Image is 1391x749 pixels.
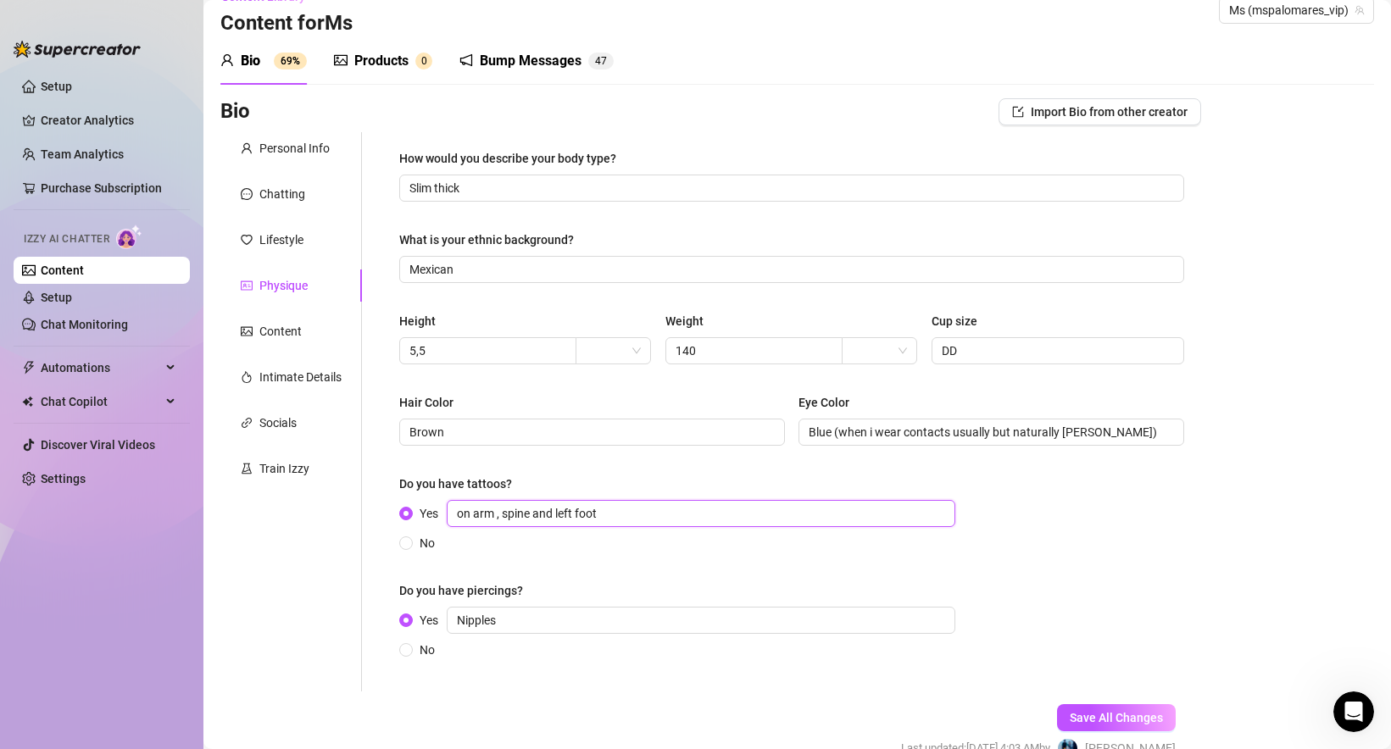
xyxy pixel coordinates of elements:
span: user [220,53,234,67]
label: What is your ethnic background? [399,230,586,249]
label: Eye Color [798,393,861,412]
span: import [1012,106,1024,118]
label: Cup size [932,312,989,330]
span: 7 [601,55,607,67]
div: Hair Color [399,393,453,412]
input: Yes [447,607,955,634]
div: Bump Messages [480,51,581,71]
a: Settings [41,472,86,485]
h3: Content for Ms [220,10,353,37]
span: Yes [413,500,962,527]
span: Automations [41,354,161,381]
label: Do you have tattoos? [399,474,524,493]
input: Height [409,341,563,360]
div: Content [259,322,302,341]
div: Do you have tattoos? [399,474,512,493]
span: Save All Changes [1070,711,1163,724]
label: Do you have piercings? [399,581,535,600]
span: experiment [241,463,253,474]
sup: 47 [588,53,614,69]
span: fire [241,371,253,383]
a: Setup [41,291,72,304]
div: Weight [665,312,704,330]
span: 😐 [279,574,303,608]
input: Hair Color [409,423,771,441]
div: Height [399,312,436,330]
span: picture [241,325,253,337]
input: Eye Color [809,423,1171,441]
div: Bio [241,51,260,71]
label: Hair Color [399,393,465,412]
a: Purchase Subscription [41,175,176,202]
span: message [241,188,253,200]
a: Open in help center [224,629,359,642]
img: Chat Copilot [22,396,33,408]
div: How would you describe your body type? [399,149,616,168]
div: Chatting [259,185,305,203]
label: Height [399,312,448,330]
h3: Bio [220,98,250,125]
span: neutral face reaction [270,574,314,608]
input: Weight [676,341,829,360]
div: Eye Color [798,393,849,412]
input: How would you describe your body type? [409,179,1171,197]
span: Izzy AI Chatter [24,231,109,247]
span: notification [459,53,473,67]
span: smiley reaction [314,574,358,608]
div: Did this answer your question? [20,557,563,575]
a: Chat Monitoring [41,318,128,331]
span: 😃 [323,574,348,608]
div: What is your ethnic background? [399,230,574,249]
sup: 69% [274,53,307,69]
input: Cup size [942,341,1171,360]
button: go back [11,7,43,39]
input: What is your ethnic background? [409,260,1171,279]
span: 😞 [235,574,259,608]
img: logo-BBDzfeDw.svg [14,41,141,58]
input: Yes [447,500,955,527]
label: Weight [665,312,715,330]
sup: 0 [415,53,432,69]
span: 4 [595,55,601,67]
span: Yes [413,607,962,634]
span: idcard [241,280,253,291]
div: Lifestyle [259,230,303,249]
span: Import Bio from other creator [1031,105,1188,119]
button: Save All Changes [1057,704,1176,731]
img: AI Chatter [116,225,142,249]
a: Creator Analytics [41,107,176,134]
span: user [241,142,253,154]
div: Products [354,51,409,71]
div: Close [542,7,572,37]
span: heart [241,234,253,246]
span: thunderbolt [22,361,36,374]
span: Chat Copilot [41,388,161,415]
a: Content [41,264,84,277]
span: link [241,417,253,429]
span: No [413,534,442,552]
div: Cup size [932,312,977,330]
span: disappointed reaction [225,574,270,608]
button: Collapse window [509,7,542,39]
span: No [413,641,442,659]
iframe: Intercom live chat [1333,691,1374,732]
div: Train Izzy [259,459,309,478]
div: Intimate Details [259,368,342,386]
a: Discover Viral Videos [41,438,155,452]
a: Setup [41,80,72,93]
a: Team Analytics [41,147,124,161]
label: How would you describe your body type? [399,149,628,168]
div: Physique [259,276,308,295]
button: Import Bio from other creator [999,98,1201,125]
span: team [1355,5,1365,15]
div: Do you have piercings? [399,581,523,600]
div: Socials [259,413,297,432]
div: Personal Info [259,139,330,158]
span: picture [334,53,348,67]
